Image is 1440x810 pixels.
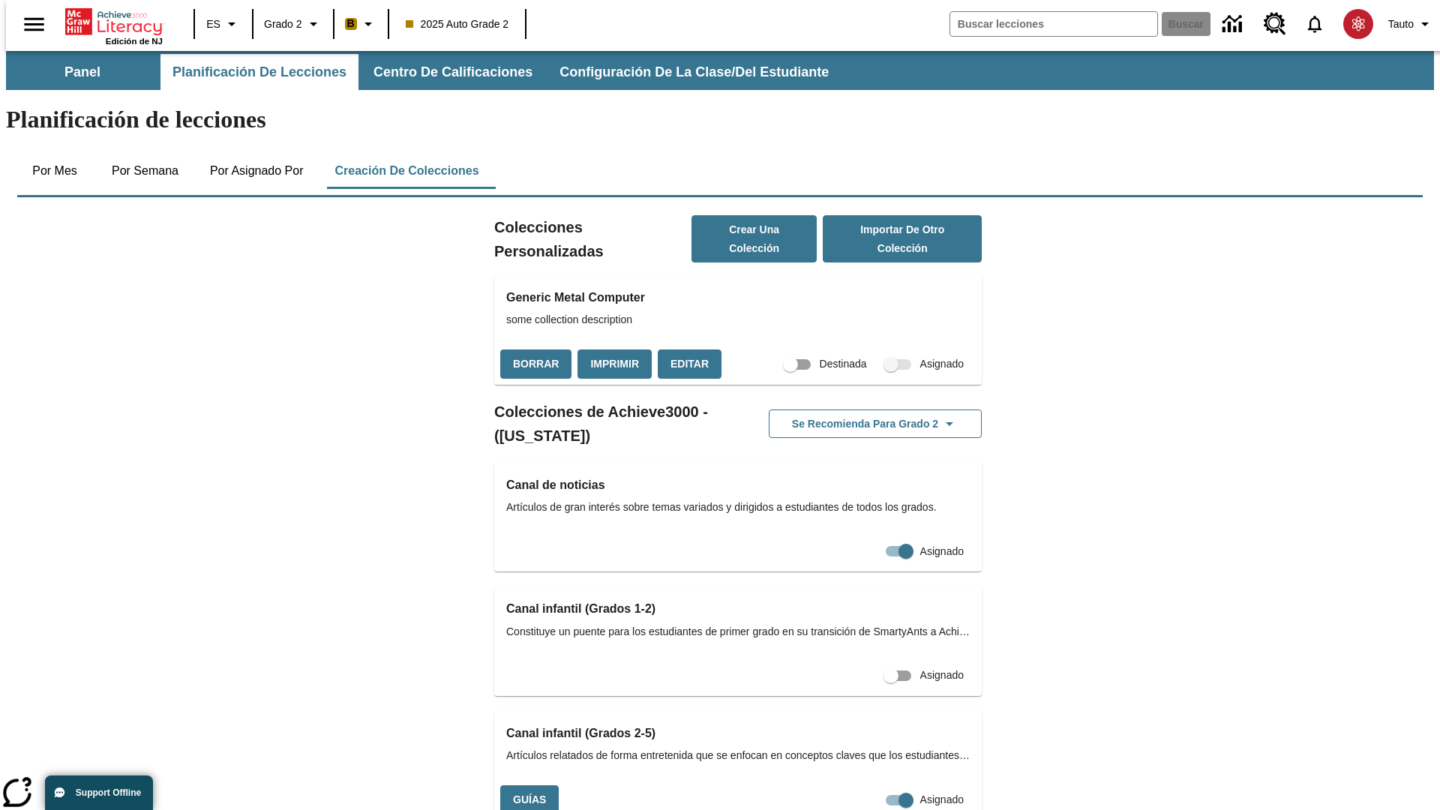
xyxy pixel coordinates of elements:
[6,106,1434,133] h1: Planificación de lecciones
[6,54,842,90] div: Subbarra de navegación
[920,544,964,559] span: Asignado
[1295,4,1334,43] a: Notificaciones
[373,64,532,81] span: Centro de calificaciones
[920,792,964,808] span: Asignado
[506,499,970,515] span: Artículos de gran interés sobre temas variados y dirigidos a estudiantes de todos los grados.
[691,215,817,262] button: Crear una colección
[658,349,721,379] button: Editar
[1343,9,1373,39] img: avatar image
[6,51,1434,90] div: Subbarra de navegación
[264,16,302,32] span: Grado 2
[506,287,970,308] h3: Generic Metal Computer
[506,624,970,640] span: Constituye un puente para los estudiantes de primer grado en su transición de SmartyAnts a Achiev...
[199,10,247,37] button: Lenguaje: ES, Selecciona un idioma
[322,153,490,189] button: Creación de colecciones
[920,667,964,683] span: Asignado
[1388,16,1414,32] span: Tauto
[64,64,100,81] span: Panel
[7,54,157,90] button: Panel
[920,356,964,372] span: Asignado
[494,215,691,263] h2: Colecciones Personalizadas
[506,475,970,496] h3: Canal de noticias
[12,2,56,46] button: Abrir el menú lateral
[547,54,841,90] button: Configuración de la clase/del estudiante
[406,16,509,32] span: 2025 Auto Grade 2
[500,349,571,379] button: Borrar
[347,14,355,33] span: B
[17,153,92,189] button: Por mes
[65,7,163,37] a: Portada
[1334,4,1382,43] button: Escoja un nuevo avatar
[65,5,163,46] div: Portada
[258,10,328,37] button: Grado: Grado 2, Elige un grado
[494,400,738,448] h2: Colecciones de Achieve3000 - ([US_STATE])
[160,54,358,90] button: Planificación de lecciones
[198,153,316,189] button: Por asignado por
[820,356,867,372] span: Destinada
[76,787,141,798] span: Support Offline
[577,349,652,379] button: Imprimir, Se abrirá en una ventana nueva
[1382,10,1440,37] button: Perfil/Configuración
[1255,4,1295,44] a: Centro de recursos, Se abrirá en una pestaña nueva.
[100,153,190,189] button: Por semana
[506,598,970,619] h3: Canal infantil (Grados 1-2)
[559,64,829,81] span: Configuración de la clase/del estudiante
[45,775,153,810] button: Support Offline
[172,64,346,81] span: Planificación de lecciones
[506,748,970,763] span: Artículos relatados de forma entretenida que se enfocan en conceptos claves que los estudiantes a...
[206,16,220,32] span: ES
[361,54,544,90] button: Centro de calificaciones
[106,37,163,46] span: Edición de NJ
[950,12,1157,36] input: Buscar campo
[506,723,970,744] h3: Canal infantil (Grados 2-5)
[769,409,982,439] button: Se recomienda para Grado 2
[1213,4,1255,45] a: Centro de información
[339,10,383,37] button: Boost El color de la clase es anaranjado claro. Cambiar el color de la clase.
[506,312,970,328] span: some collection description
[823,215,982,262] button: Importar de otro Colección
